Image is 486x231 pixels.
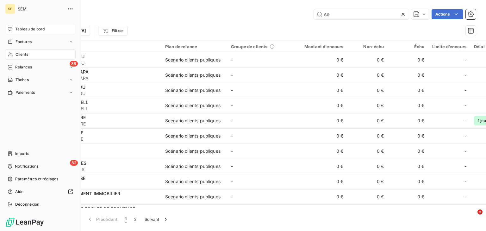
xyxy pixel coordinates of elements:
[44,136,158,142] span: 41STLOUISBLAISE
[388,52,428,67] td: 0 €
[347,67,388,83] td: 0 €
[293,159,347,174] td: 0 €
[231,118,233,123] span: -
[16,39,32,45] span: Factures
[464,72,466,78] span: -
[293,113,347,128] td: 0 €
[464,87,466,93] span: -
[231,148,233,154] span: -
[464,194,466,200] span: -
[293,83,347,98] td: 0 €
[464,102,466,109] span: -
[44,60,158,66] span: 41BELTOISEEVOLU
[16,52,28,57] span: Clients
[231,164,233,169] span: -
[231,194,233,199] span: -
[293,174,347,189] td: 0 €
[464,163,466,170] span: -
[15,202,40,207] span: Déconnexion
[432,44,466,49] div: Limite d’encours
[44,182,158,188] span: 41VERBOISE
[293,189,347,204] td: 0 €
[297,44,344,49] div: Montant d'encours
[347,113,388,128] td: 0 €
[293,128,347,144] td: 0 €
[477,209,483,215] span: 2
[165,102,221,109] div: Scénario clients publiques
[464,148,466,154] span: -
[388,144,428,159] td: 0 €
[388,128,428,144] td: 0 €
[388,159,428,174] td: 0 €
[44,106,158,112] span: 41MEURTHEMOSELL
[293,144,347,159] td: 0 €
[44,197,158,203] span: 41AMIMMO
[44,90,158,97] span: 41FONCIASEINEOU
[347,189,388,204] td: 0 €
[293,52,347,67] td: 0 €
[165,133,221,139] div: Scénario clients publiques
[70,160,78,166] span: 82
[15,26,45,32] span: Tableau de bord
[15,151,29,157] span: Imports
[165,178,221,185] div: Scénario clients publiques
[98,26,127,36] button: Filtrer
[44,151,158,157] span: 41ACHARDF
[44,166,158,173] span: 41AFPAENTREPRIS
[347,98,388,113] td: 0 €
[388,189,428,204] td: 0 €
[44,75,158,81] span: 41CAMPUSENSTAPA
[44,206,135,211] span: ASSOCIATON DES ECOLES DE PROVENCE
[293,204,347,220] td: 0 €
[231,133,233,138] span: -
[347,204,388,220] td: 0 €
[165,44,223,49] div: Plan de relance
[464,118,466,124] span: -
[464,57,466,63] span: -
[388,204,428,220] td: 0 €
[388,98,428,113] td: 0 €
[432,9,463,19] button: Actions
[15,176,58,182] span: Paramètres et réglages
[347,159,388,174] td: 0 €
[18,6,63,11] span: SEM
[388,113,428,128] td: 0 €
[5,217,44,227] img: Logo LeanPay
[347,83,388,98] td: 0 €
[293,67,347,83] td: 0 €
[347,144,388,159] td: 0 €
[347,174,388,189] td: 0 €
[388,83,428,98] td: 0 €
[15,64,32,70] span: Relances
[392,44,425,49] div: Échu
[165,194,221,200] div: Scénario clients publiques
[165,72,221,78] div: Scénario clients publiques
[464,133,466,139] span: -
[15,189,24,195] span: Aide
[16,77,29,83] span: Tâches
[388,174,428,189] td: 0 €
[165,57,221,63] div: Scénario clients publiques
[130,213,140,226] button: 2
[231,57,233,62] span: -
[464,178,466,185] span: -
[231,87,233,93] span: -
[231,72,233,78] span: -
[121,213,130,226] button: 1
[165,118,221,124] div: Scénario clients publiques
[141,213,173,226] button: Suivant
[5,187,76,197] a: Aide
[351,44,384,49] div: Non-échu
[464,209,480,225] iframe: Intercom live chat
[347,52,388,67] td: 0 €
[44,191,120,196] span: ASSET MANAGEMENT IMMOBILIER
[347,128,388,144] td: 0 €
[16,90,35,95] span: Paiements
[165,148,221,154] div: Scénario clients publiques
[15,164,38,169] span: Notifications
[231,103,233,108] span: -
[125,216,127,222] span: 1
[388,67,428,83] td: 0 €
[83,213,121,226] button: Précédent
[165,163,221,170] div: Scénario clients publiques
